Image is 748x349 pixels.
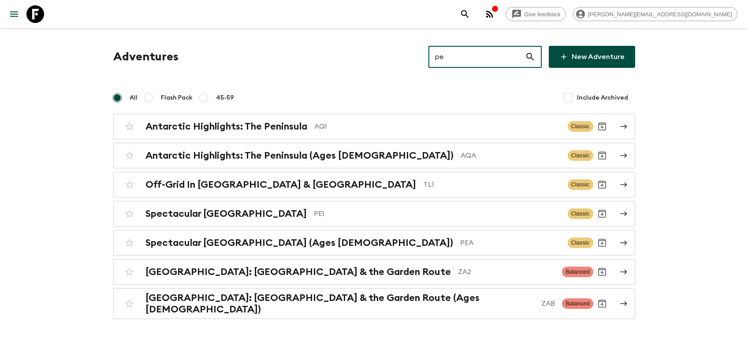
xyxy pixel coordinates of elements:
h2: Off-Grid In [GEOGRAPHIC_DATA] & [GEOGRAPHIC_DATA] [145,179,416,190]
h2: [GEOGRAPHIC_DATA]: [GEOGRAPHIC_DATA] & the Garden Route (Ages [DEMOGRAPHIC_DATA]) [145,292,535,315]
span: Flash Pack [161,93,193,102]
a: [GEOGRAPHIC_DATA]: [GEOGRAPHIC_DATA] & the Garden RouteZA2BalancedArchive [113,259,635,285]
button: menu [5,5,23,23]
span: Balanced [562,267,593,277]
button: Archive [593,118,611,135]
h2: Antarctic Highlights: The Peninsula [145,121,307,132]
p: TL1 [423,179,561,190]
a: Spectacular [GEOGRAPHIC_DATA]PE1ClassicArchive [113,201,635,226]
h2: Spectacular [GEOGRAPHIC_DATA] (Ages [DEMOGRAPHIC_DATA]) [145,237,453,249]
button: Archive [593,176,611,193]
span: [PERSON_NAME][EMAIL_ADDRESS][DOMAIN_NAME] [583,11,737,18]
p: AQ1 [314,121,561,132]
h2: Antarctic Highlights: The Peninsula (Ages [DEMOGRAPHIC_DATA]) [145,150,454,161]
p: ZA2 [458,267,555,277]
a: Spectacular [GEOGRAPHIC_DATA] (Ages [DEMOGRAPHIC_DATA])PEAClassicArchive [113,230,635,256]
span: Balanced [562,298,593,309]
p: ZAB [541,298,555,309]
input: e.g. AR1, Argentina [428,45,525,69]
h2: [GEOGRAPHIC_DATA]: [GEOGRAPHIC_DATA] & the Garden Route [145,266,451,278]
p: AQA [461,150,561,161]
div: [PERSON_NAME][EMAIL_ADDRESS][DOMAIN_NAME] [573,7,737,21]
a: New Adventure [549,46,635,68]
span: Classic [568,208,593,219]
span: Include Archived [577,93,628,102]
button: Archive [593,295,611,312]
a: Give feedback [506,7,566,21]
a: Antarctic Highlights: The PeninsulaAQ1ClassicArchive [113,114,635,139]
span: All [130,93,138,102]
button: search adventures [456,5,474,23]
span: Give feedback [519,11,566,18]
p: PE1 [314,208,561,219]
span: Classic [568,179,593,190]
a: Off-Grid In [GEOGRAPHIC_DATA] & [GEOGRAPHIC_DATA]TL1ClassicArchive [113,172,635,197]
button: Archive [593,147,611,164]
a: Antarctic Highlights: The Peninsula (Ages [DEMOGRAPHIC_DATA])AQAClassicArchive [113,143,635,168]
button: Archive [593,234,611,252]
span: Classic [568,238,593,248]
h1: Adventures [113,48,179,66]
span: 45-59 [216,93,234,102]
a: [GEOGRAPHIC_DATA]: [GEOGRAPHIC_DATA] & the Garden Route (Ages [DEMOGRAPHIC_DATA])ZABBalancedArchive [113,288,635,319]
h2: Spectacular [GEOGRAPHIC_DATA] [145,208,307,219]
button: Archive [593,263,611,281]
span: Classic [568,121,593,132]
p: PEA [460,238,561,248]
span: Classic [568,150,593,161]
button: Archive [593,205,611,223]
